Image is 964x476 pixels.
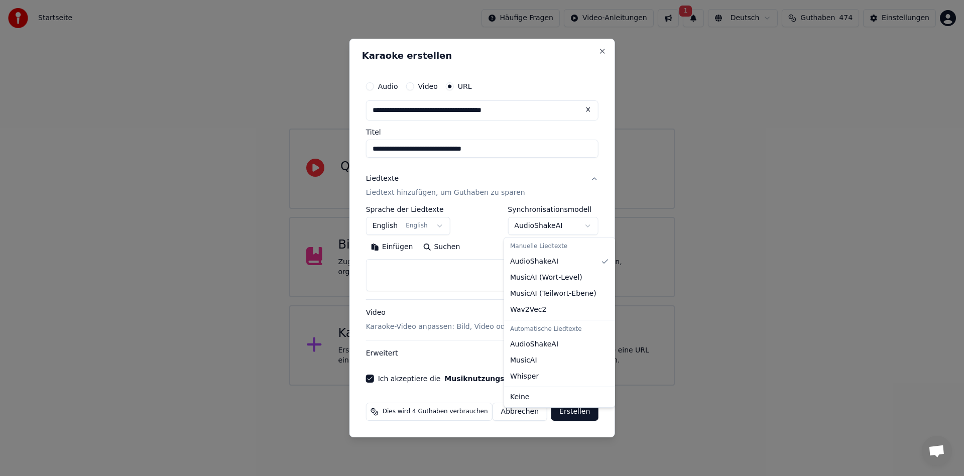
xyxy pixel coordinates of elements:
button: Suchen [418,239,465,255]
span: Dies wird 4 Guthaben verbrauchen [383,408,488,416]
span: MusicAI ( Wort-Level ) [510,273,582,283]
button: Musiknutzungsbestätigung [444,375,552,382]
label: Titel [366,129,598,136]
span: AudioShakeAI [510,339,558,349]
button: Abbrechen [493,403,547,421]
span: AudioShakeAI [510,257,558,267]
label: Audio [378,83,398,90]
span: MusicAI ( Teilwort-Ebene ) [510,289,596,299]
button: Erstellen [551,403,598,421]
span: Wav2Vec2 [510,305,546,315]
span: MusicAI [510,355,537,366]
h2: Karaoke erstellen [362,51,602,60]
div: Liedtexte [366,174,399,184]
p: Karaoke-Video anpassen: Bild, Video oder Farbe verwenden [366,322,575,332]
label: URL [458,83,472,90]
label: Sprache der Liedtexte [366,206,450,213]
div: Automatische Liedtexte [506,322,613,336]
label: Ich akzeptiere die [378,375,552,382]
button: Erweitert [366,340,598,367]
span: Keine [510,392,529,402]
div: Manuelle Liedtexte [506,240,613,254]
p: Liedtext hinzufügen, um Guthaben zu sparen [366,188,525,198]
span: Whisper [510,372,539,382]
div: Video [366,308,575,332]
button: Einfügen [366,239,418,255]
label: Video [418,83,437,90]
label: Synchronisationsmodell [508,206,598,213]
